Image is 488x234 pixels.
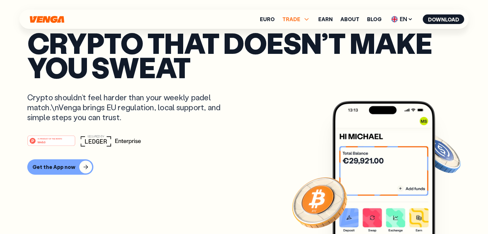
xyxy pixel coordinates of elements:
[27,159,93,175] button: Get the App now
[27,139,75,147] a: #1 PRODUCT OF THE MONTHWeb3
[29,16,65,23] svg: Home
[260,17,275,22] a: Euro
[32,164,75,170] div: Get the App now
[27,92,230,122] p: Crypto shouldn’t feel harder than your weekly padel match.\nVenga brings EU regulation, local sup...
[423,14,464,24] button: Download
[367,17,381,22] a: Blog
[27,30,461,79] p: Crypto that doesn’t make you sweat
[318,17,333,22] a: Earn
[416,130,462,176] img: USDC coin
[389,14,415,24] span: EN
[291,173,348,231] img: Bitcoin
[38,138,62,140] tspan: #1 PRODUCT OF THE MONTH
[282,17,300,22] span: TRADE
[391,16,398,22] img: flag-uk
[340,17,359,22] a: About
[27,159,461,175] a: Get the App now
[282,15,311,23] span: TRADE
[37,140,45,144] tspan: Web3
